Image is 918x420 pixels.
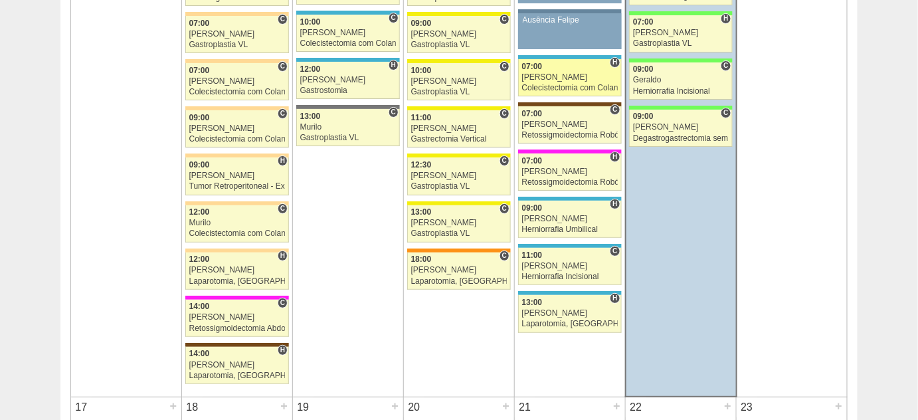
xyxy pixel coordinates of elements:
[633,17,654,27] span: 07:00
[296,11,400,15] div: Key: Neomater
[411,30,507,39] div: [PERSON_NAME]
[411,255,432,264] span: 18:00
[407,249,511,253] div: Key: São Luiz - SCS
[278,156,288,166] span: Hospital
[300,123,397,132] div: Murilo
[522,62,543,71] span: 07:00
[189,219,286,227] div: Murilo
[522,120,618,129] div: [PERSON_NAME]
[407,12,511,16] div: Key: Santa Rita
[518,150,622,154] div: Key: Pro Matre
[278,14,288,25] span: Consultório
[300,29,397,37] div: [PERSON_NAME]
[278,345,288,356] span: Hospital
[610,293,620,304] span: Hospital
[407,201,511,205] div: Key: Santa Rita
[407,63,511,100] a: C 10:00 [PERSON_NAME] Gastroplastia VL
[407,157,511,195] a: C 12:30 [PERSON_NAME] Gastroplastia VL
[518,248,622,285] a: C 11:00 [PERSON_NAME] Herniorrafia Incisional
[411,219,507,227] div: [PERSON_NAME]
[185,110,289,148] a: C 09:00 [PERSON_NAME] Colecistectomia com Colangiografia VL
[407,110,511,148] a: C 11:00 [PERSON_NAME] Gastrectomia Vertical
[522,73,618,82] div: [PERSON_NAME]
[407,106,511,110] div: Key: Santa Rita
[721,13,731,24] span: Hospital
[500,61,509,72] span: Consultório
[185,249,289,253] div: Key: Bartira
[522,156,543,165] span: 07:00
[189,255,210,264] span: 12:00
[189,135,286,144] div: Colecistectomia com Colangiografia VL
[411,77,507,86] div: [PERSON_NAME]
[411,124,507,133] div: [PERSON_NAME]
[389,397,401,415] div: +
[278,61,288,72] span: Consultório
[189,371,286,380] div: Laparotomia, [GEOGRAPHIC_DATA], Drenagem, Bridas VL
[71,397,92,417] div: 17
[296,105,400,109] div: Key: Vitória
[189,361,286,369] div: [PERSON_NAME]
[737,397,757,417] div: 23
[296,58,400,62] div: Key: Neomater
[522,215,618,223] div: [PERSON_NAME]
[185,300,289,337] a: C 14:00 [PERSON_NAME] Retossigmoidectomia Abdominal VL
[518,154,622,191] a: H 07:00 [PERSON_NAME] Retossigmoidectomia Robótica
[185,63,289,100] a: C 07:00 [PERSON_NAME] Colecistectomia com Colangiografia VL
[633,29,729,37] div: [PERSON_NAME]
[189,313,286,322] div: [PERSON_NAME]
[610,57,620,68] span: Hospital
[522,251,543,260] span: 11:00
[629,106,732,110] div: Key: Brasil
[167,397,179,415] div: +
[407,205,511,243] a: C 13:00 [PERSON_NAME] Gastroplastia VL
[185,12,289,16] div: Key: Bartira
[500,397,511,415] div: +
[523,16,617,25] div: Ausência Felipe
[633,112,654,121] span: 09:00
[182,397,203,417] div: 18
[633,39,729,48] div: Gastroplastia VL
[389,60,399,70] span: Hospital
[189,229,286,238] div: Colecistectomia com Colangiografia VL
[610,246,620,257] span: Consultório
[518,102,622,106] div: Key: Santa Joana
[626,397,646,417] div: 22
[610,104,620,115] span: Consultório
[293,397,314,417] div: 19
[189,207,210,217] span: 12:00
[407,253,511,290] a: C 18:00 [PERSON_NAME] Laparotomia, [GEOGRAPHIC_DATA], Drenagem, Bridas VL
[633,123,729,132] div: [PERSON_NAME]
[518,295,622,332] a: H 13:00 [PERSON_NAME] Laparotomia, [GEOGRAPHIC_DATA], Drenagem, Bridas VL
[633,76,729,84] div: Geraldo
[189,41,286,49] div: Gastroplastia VL
[189,182,286,191] div: Tumor Retroperitoneal - Exerese
[522,203,543,213] span: 09:00
[189,113,210,122] span: 09:00
[411,135,507,144] div: Gastrectomia Vertical
[500,203,509,214] span: Consultório
[722,397,733,415] div: +
[411,113,432,122] span: 11:00
[189,171,286,180] div: [PERSON_NAME]
[610,199,620,209] span: Hospital
[629,58,732,62] div: Key: Brasil
[515,397,535,417] div: 21
[518,13,622,49] a: Ausência Felipe
[404,397,424,417] div: 20
[518,244,622,248] div: Key: Neomater
[522,298,543,307] span: 13:00
[185,296,289,300] div: Key: Pro Matre
[411,171,507,180] div: [PERSON_NAME]
[522,225,618,234] div: Herniorrafia Umbilical
[300,134,397,142] div: Gastroplastia VL
[189,88,286,96] div: Colecistectomia com Colangiografia VL
[185,59,289,63] div: Key: Bartira
[189,124,286,133] div: [PERSON_NAME]
[500,14,509,25] span: Consultório
[189,277,286,286] div: Laparotomia, [GEOGRAPHIC_DATA], Drenagem, Bridas VL
[300,17,321,27] span: 10:00
[500,251,509,261] span: Consultório
[411,266,507,274] div: [PERSON_NAME]
[629,110,732,147] a: C 09:00 [PERSON_NAME] Degastrogastrectomia sem vago
[189,349,210,358] span: 14:00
